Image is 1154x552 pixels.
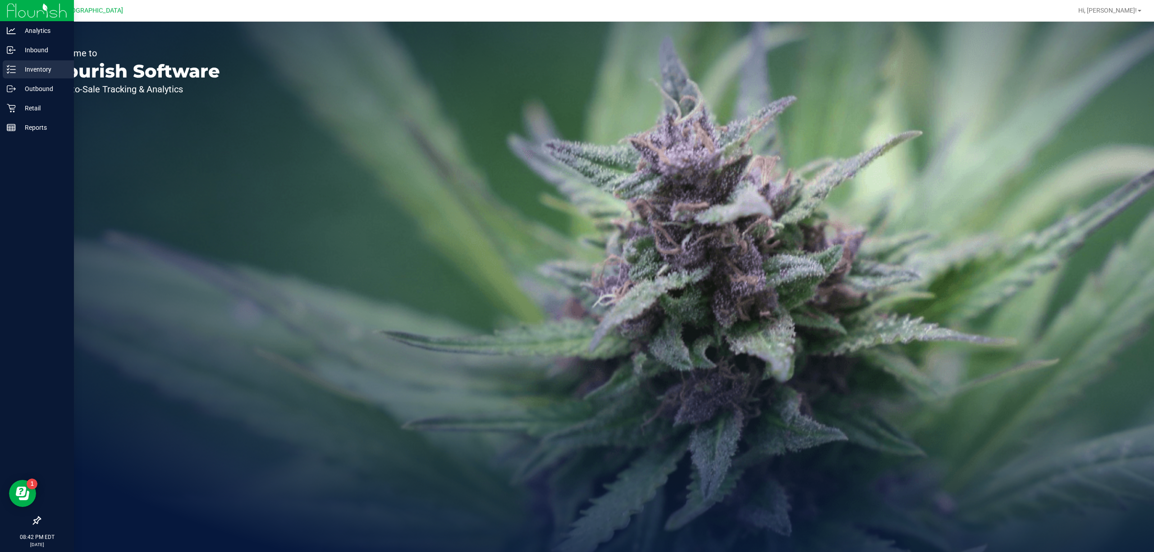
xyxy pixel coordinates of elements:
[9,480,36,507] iframe: Resource center
[16,103,70,114] p: Retail
[16,45,70,55] p: Inbound
[16,64,70,75] p: Inventory
[16,25,70,36] p: Analytics
[7,46,16,55] inline-svg: Inbound
[7,26,16,35] inline-svg: Analytics
[4,533,70,541] p: 08:42 PM EDT
[7,65,16,74] inline-svg: Inventory
[49,85,220,94] p: Seed-to-Sale Tracking & Analytics
[7,84,16,93] inline-svg: Outbound
[61,7,123,14] span: [GEOGRAPHIC_DATA]
[7,123,16,132] inline-svg: Reports
[7,104,16,113] inline-svg: Retail
[49,62,220,80] p: Flourish Software
[16,122,70,133] p: Reports
[4,541,70,548] p: [DATE]
[49,49,220,58] p: Welcome to
[27,479,37,489] iframe: Resource center unread badge
[16,83,70,94] p: Outbound
[1078,7,1137,14] span: Hi, [PERSON_NAME]!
